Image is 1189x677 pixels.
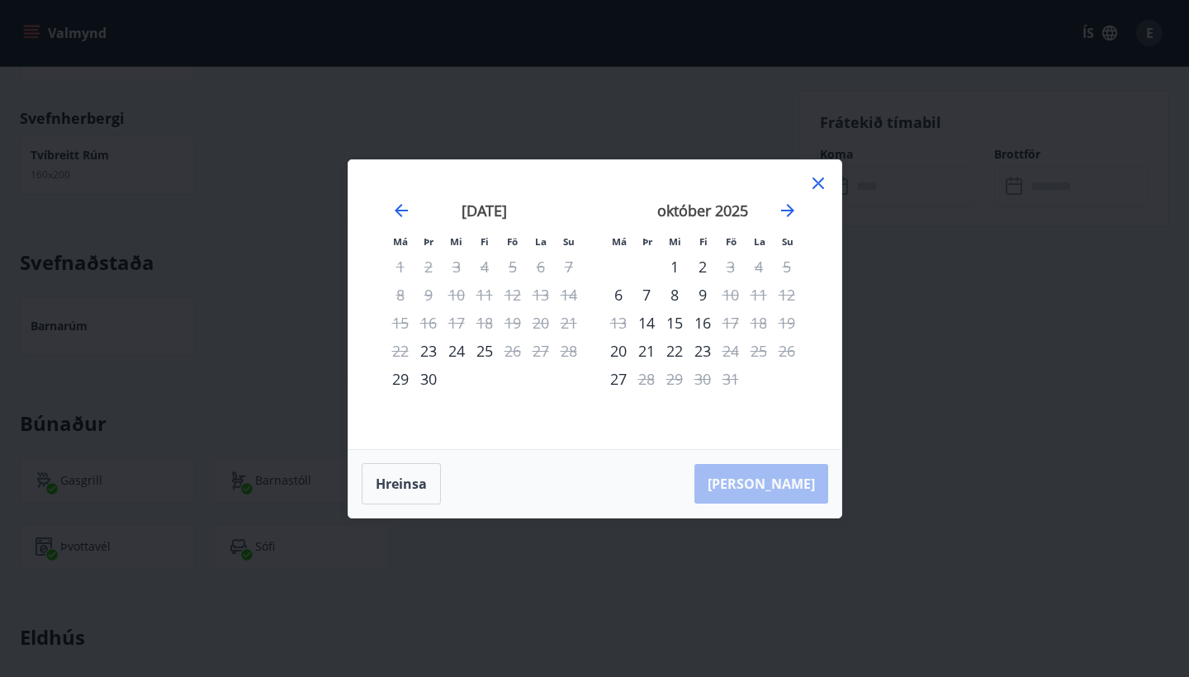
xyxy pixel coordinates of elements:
[443,337,471,365] div: 24
[471,281,499,309] td: Not available. fimmtudagur, 11. september 2025
[393,235,408,248] small: Má
[527,281,555,309] td: Not available. laugardagur, 13. september 2025
[414,281,443,309] td: Not available. þriðjudagur, 9. september 2025
[604,337,632,365] div: Aðeins innritun í boði
[773,281,801,309] td: Not available. sunnudagur, 12. október 2025
[773,253,801,281] td: Not available. sunnudagur, 5. október 2025
[414,309,443,337] td: Not available. þriðjudagur, 16. september 2025
[661,365,689,393] td: Not available. miðvikudagur, 29. október 2025
[462,201,507,220] strong: [DATE]
[689,253,717,281] div: 2
[555,309,583,337] td: Not available. sunnudagur, 21. september 2025
[632,365,661,393] div: Aðeins útritun í boði
[386,281,414,309] td: Not available. mánudagur, 8. september 2025
[717,281,745,309] div: Aðeins útritun í boði
[689,309,717,337] div: 16
[726,235,737,248] small: Fö
[689,365,717,393] td: Not available. fimmtudagur, 30. október 2025
[499,337,527,365] td: Not available. föstudagur, 26. september 2025
[717,253,745,281] td: Not available. föstudagur, 3. október 2025
[443,281,471,309] td: Not available. miðvikudagur, 10. september 2025
[661,281,689,309] td: Choose miðvikudagur, 8. október 2025 as your check-in date. It’s available.
[527,253,555,281] td: Not available. laugardagur, 6. september 2025
[563,235,575,248] small: Su
[471,337,499,365] div: 25
[717,309,745,337] div: Aðeins útritun í boði
[443,309,471,337] td: Not available. miðvikudagur, 17. september 2025
[527,309,555,337] td: Not available. laugardagur, 20. september 2025
[555,281,583,309] td: Not available. sunnudagur, 14. september 2025
[661,309,689,337] td: Choose miðvikudagur, 15. október 2025 as your check-in date. It’s available.
[754,235,765,248] small: La
[661,253,689,281] td: Choose miðvikudagur, 1. október 2025 as your check-in date. It’s available.
[386,253,414,281] td: Not available. mánudagur, 1. september 2025
[499,337,527,365] div: Aðeins útritun í boði
[717,253,745,281] div: Aðeins útritun í boði
[632,281,661,309] div: 7
[699,235,708,248] small: Fi
[661,337,689,365] div: 22
[391,201,411,220] div: Move backward to switch to the previous month.
[689,337,717,365] td: Choose fimmtudagur, 23. október 2025 as your check-in date. It’s available.
[689,253,717,281] td: Choose fimmtudagur, 2. október 2025 as your check-in date. It’s available.
[368,180,822,429] div: Calendar
[604,337,632,365] td: Choose mánudagur, 20. október 2025 as your check-in date. It’s available.
[604,365,632,393] td: Choose mánudagur, 27. október 2025 as your check-in date. It’s available.
[632,281,661,309] td: Choose þriðjudagur, 7. október 2025 as your check-in date. It’s available.
[778,201,798,220] div: Move forward to switch to the next month.
[717,281,745,309] td: Not available. föstudagur, 10. október 2025
[424,235,433,248] small: Þr
[386,309,414,337] td: Not available. mánudagur, 15. september 2025
[745,337,773,365] td: Not available. laugardagur, 25. október 2025
[555,253,583,281] td: Not available. sunnudagur, 7. september 2025
[386,337,414,365] td: Not available. mánudagur, 22. september 2025
[386,365,414,393] td: Choose mánudagur, 29. september 2025 as your check-in date. It’s available.
[717,337,745,365] td: Not available. föstudagur, 24. október 2025
[632,337,661,365] td: Choose þriðjudagur, 21. október 2025 as your check-in date. It’s available.
[689,309,717,337] td: Choose fimmtudagur, 16. október 2025 as your check-in date. It’s available.
[386,365,414,393] div: Aðeins innritun í boði
[604,309,632,337] td: Not available. mánudagur, 13. október 2025
[745,309,773,337] td: Not available. laugardagur, 18. október 2025
[443,337,471,365] td: Choose miðvikudagur, 24. september 2025 as your check-in date. It’s available.
[745,281,773,309] td: Not available. laugardagur, 11. október 2025
[499,253,527,281] td: Not available. föstudagur, 5. september 2025
[507,235,518,248] small: Fö
[773,337,801,365] td: Not available. sunnudagur, 26. október 2025
[669,235,681,248] small: Mi
[717,365,745,393] td: Not available. föstudagur, 31. október 2025
[661,309,689,337] div: 15
[717,309,745,337] td: Not available. föstudagur, 17. október 2025
[450,235,462,248] small: Mi
[555,337,583,365] td: Not available. sunnudagur, 28. september 2025
[632,309,661,337] div: Aðeins innritun í boði
[471,337,499,365] td: Choose fimmtudagur, 25. september 2025 as your check-in date. It’s available.
[604,281,632,309] td: Choose mánudagur, 6. október 2025 as your check-in date. It’s available.
[612,235,627,248] small: Má
[471,309,499,337] td: Not available. fimmtudagur, 18. september 2025
[481,235,489,248] small: Fi
[535,235,547,248] small: La
[689,337,717,365] div: 23
[443,253,471,281] td: Not available. miðvikudagur, 3. september 2025
[414,253,443,281] td: Not available. þriðjudagur, 2. september 2025
[527,337,555,365] td: Not available. laugardagur, 27. september 2025
[499,309,527,337] td: Not available. föstudagur, 19. september 2025
[782,235,793,248] small: Su
[773,309,801,337] td: Not available. sunnudagur, 19. október 2025
[717,337,745,365] div: Aðeins útritun í boði
[414,365,443,393] td: Choose þriðjudagur, 30. september 2025 as your check-in date. It’s available.
[657,201,748,220] strong: október 2025
[661,337,689,365] td: Choose miðvikudagur, 22. október 2025 as your check-in date. It’s available.
[632,365,661,393] td: Not available. þriðjudagur, 28. október 2025
[362,463,441,504] button: Hreinsa
[689,281,717,309] div: 9
[661,281,689,309] div: 8
[632,337,661,365] div: 21
[661,253,689,281] div: 1
[604,365,632,393] div: Aðeins innritun í boði
[632,309,661,337] td: Choose þriðjudagur, 14. október 2025 as your check-in date. It’s available.
[642,235,652,248] small: Þr
[471,253,499,281] td: Not available. fimmtudagur, 4. september 2025
[689,281,717,309] td: Choose fimmtudagur, 9. október 2025 as your check-in date. It’s available.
